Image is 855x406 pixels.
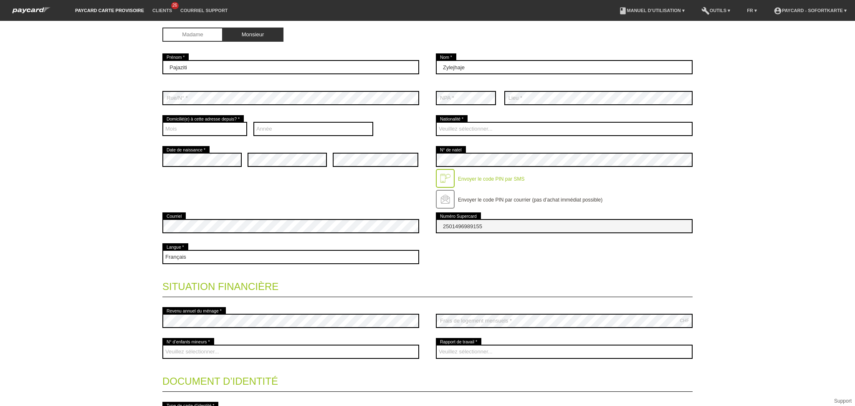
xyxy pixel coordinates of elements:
span: 26 [171,2,179,9]
a: Courriel Support [176,8,232,13]
a: Support [834,398,852,404]
label: Envoyer le code PIN par SMS [458,176,524,182]
a: bookManuel d’utilisation ▾ [615,8,689,13]
a: paycard Sofortkarte [8,10,54,16]
i: build [701,7,710,15]
img: paycard Sofortkarte [8,6,54,15]
i: account_circle [774,7,782,15]
i: book [619,7,627,15]
div: CHF [680,318,689,323]
a: buildOutils ▾ [697,8,734,13]
legend: Situation financière [162,272,693,297]
a: account_circlepaycard - Sofortkarte ▾ [769,8,851,13]
a: Clients [148,8,176,13]
a: paycard carte provisoire [71,8,148,13]
legend: Document d’identité [162,367,693,392]
a: FR ▾ [743,8,761,13]
label: Envoyer le code PIN par courrier (pas d’achat immédiat possible) [458,197,602,203]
